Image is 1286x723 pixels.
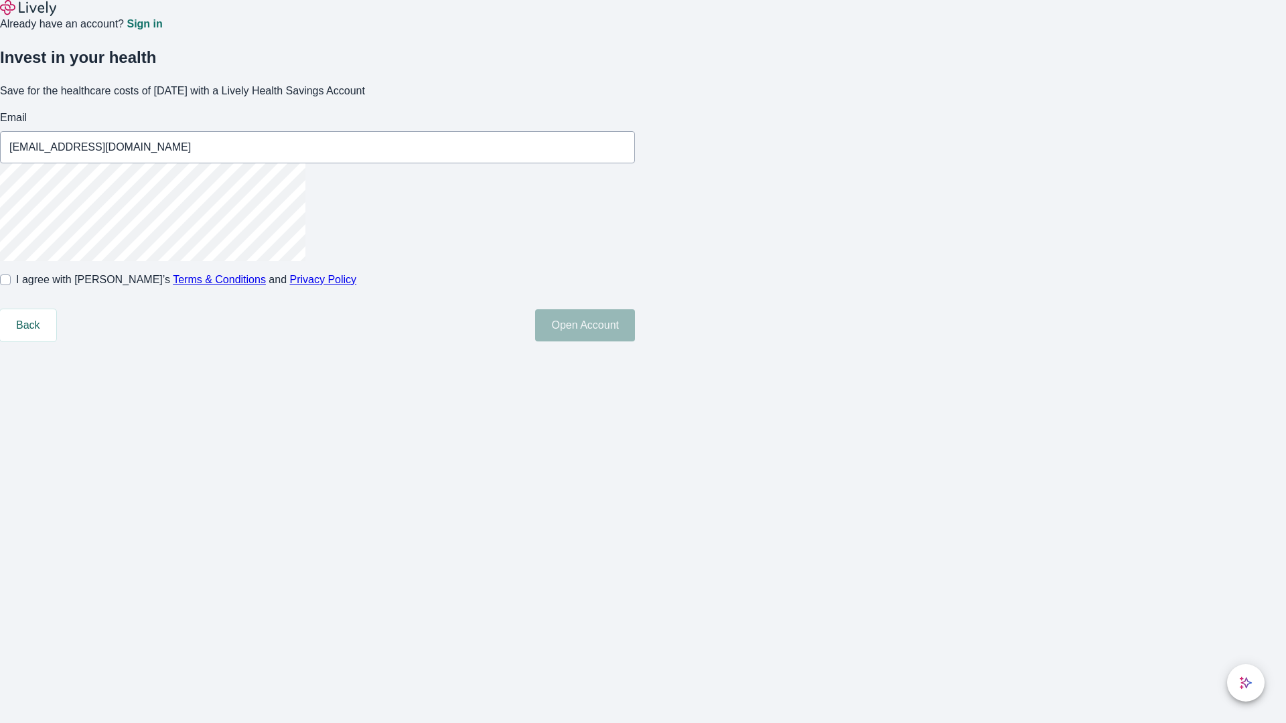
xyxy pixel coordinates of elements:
[1227,664,1265,702] button: chat
[290,274,357,285] a: Privacy Policy
[127,19,162,29] a: Sign in
[1239,676,1253,690] svg: Lively AI Assistant
[16,272,356,288] span: I agree with [PERSON_NAME]’s and
[173,274,266,285] a: Terms & Conditions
